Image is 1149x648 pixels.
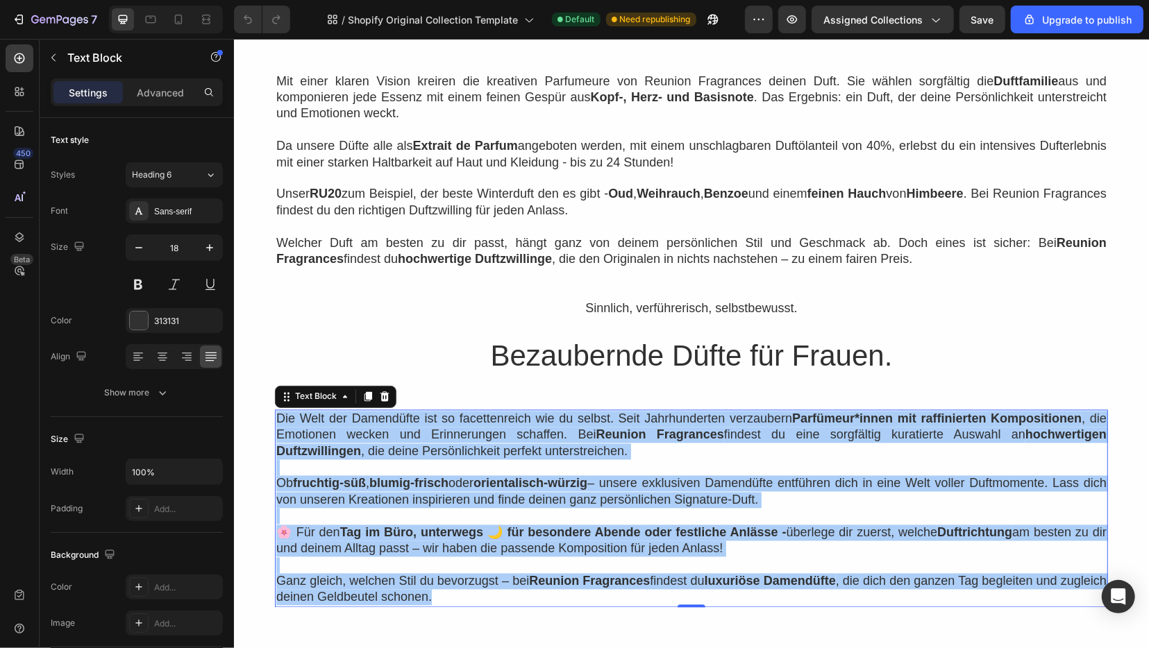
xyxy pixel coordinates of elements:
div: Open Intercom Messenger [1102,580,1135,613]
div: Add... [154,581,219,594]
div: Text style [51,134,89,146]
strong: Benzoe [470,148,514,162]
span: Heading 6 [132,169,171,181]
p: Ob , oder – unsere exklusiven Damendüfte entführen dich in eine Welt voller Duftmomente. Lass dic... [42,437,873,470]
strong: Duftrichtung [703,487,778,501]
div: Sans-serif [154,205,219,218]
strong: hochwertigen Duftzwillingen [42,389,873,419]
strong: Oud [374,148,399,162]
strong: RU20 [76,148,108,162]
div: Text Block [58,352,106,364]
div: 450 [13,148,33,159]
strong: blumig-frisch [135,438,215,452]
button: Show more [51,380,223,405]
span: Shopify Original Collection Template [349,12,519,27]
p: 7 [91,11,97,28]
p: Da unsere Düfte alle als angeboten werden, mit einem unschlagbaren Duftölanteil von 40%, erlebst ... [42,99,873,132]
div: Font [51,205,68,217]
div: Styles [51,169,75,181]
div: Size [51,430,87,449]
div: Undo/Redo [234,6,290,33]
input: Auto [126,459,222,484]
span: Need republishing [620,13,691,26]
p: Welcher Duft am besten zu dir passt, hängt ganz von deinem persönlichen Stil und Geschmack ab. Do... [42,197,873,230]
button: Upgrade to publish [1011,6,1143,33]
p: 🌸 Für den überlege dir zuerst, welche am besten zu dir und deinem Alltag passt – wir haben die pa... [42,486,873,519]
div: Upgrade to publish [1023,12,1132,27]
div: Padding [51,502,83,515]
div: Background [51,546,118,565]
span: Assigned Collections [823,12,923,27]
div: Show more [105,386,169,400]
span: Default [566,13,595,26]
button: 7 [6,6,103,33]
p: Die Welt der Damendüfte ist so facettenreich wie du selbst. Seit Jahrhunderten verzaubern , die E... [42,373,873,421]
strong: Reunion Fragrances [295,536,416,549]
strong: hochwertige Duftzwillinge [164,214,318,228]
div: 313131 [154,315,219,327]
strong: orientalisch-würzig [240,438,353,452]
div: Align [51,348,90,366]
span: Save [971,14,994,26]
p: Text Block [67,49,185,66]
div: Width [51,466,74,478]
button: Heading 6 [126,162,223,187]
div: Color [51,314,72,327]
strong: Extrait de Parfum [179,100,284,114]
p: Sinnlich, verführerisch, selbstbewusst. [42,262,873,278]
iframe: Design area [234,39,1149,648]
strong: fruchtig-süß [59,438,132,452]
strong: Weihrauch [403,148,467,162]
div: Color [51,581,72,593]
p: Ganz gleich, welchen Stil du bevorzugst – bei findest du , die dich den ganzen Tag begleiten und ... [42,535,873,568]
strong: Tag im Büro, unterwegs 🌙 für besondere Abende oder festliche Anlässe - [106,487,553,501]
div: Size [51,238,87,257]
span: / [342,12,346,27]
div: Image [51,617,75,629]
strong: Himbeere [673,148,730,162]
p: Settings [69,85,108,100]
strong: Parfümeur*innen mit raffinierten Kompositionen [558,373,848,387]
h2: Bezaubernde Düfte für Frauen. [41,294,874,341]
strong: feinen Hauch [573,148,653,162]
button: Save [959,6,1005,33]
div: Add... [154,503,219,515]
strong: luxuriöse Damendüfte [471,536,602,549]
div: Rich Text Editor. Editing area: main [41,371,874,569]
div: Beta [10,254,33,265]
p: Advanced [137,85,184,100]
p: Unser zum Beispiel, der beste Winterduft den es gibt - , , und einem von . Bei Reunion Fragrances... [42,148,873,180]
strong: Reunion Fragrances [362,389,490,403]
div: Add... [154,617,219,630]
strong: Kopf-, Herz- und Basisnote [357,51,520,65]
button: Assigned Collections [812,6,954,33]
